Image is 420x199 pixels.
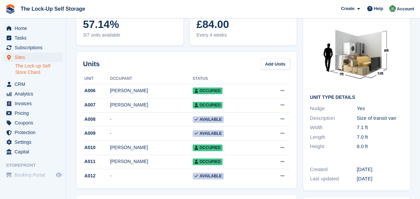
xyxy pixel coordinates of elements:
a: The Lock-Up Self Storage [18,3,88,14]
span: 3/7 units available [83,32,177,39]
div: A009 [83,130,110,137]
td: - [110,126,193,141]
div: A008 [83,116,110,123]
a: menu [3,89,63,99]
div: 7.1 ft [357,124,403,131]
td: - [110,169,193,183]
a: menu [3,128,63,137]
span: Available [193,116,224,123]
a: menu [3,170,63,180]
span: Settings [15,137,54,147]
span: Sites [15,53,54,62]
div: Nudge [310,105,357,112]
a: menu [3,137,63,147]
div: A010 [83,144,110,151]
span: Subscriptions [15,43,54,52]
span: Create [341,5,354,12]
a: menu [3,108,63,118]
span: Home [15,24,54,33]
span: Occupied [193,102,222,108]
div: Last updated [310,175,357,183]
span: Invoices [15,99,54,108]
div: 7.0 ft [357,133,403,141]
a: The Lock-up Self Store Chard [15,63,63,76]
span: Capital [15,147,54,156]
span: CRM [15,80,54,89]
div: Width [310,124,357,131]
h2: Units [83,59,100,69]
span: Pricing [15,108,54,118]
div: Description [310,114,357,122]
span: Occupied [193,158,222,165]
a: menu [3,80,63,89]
th: Status [193,74,260,84]
span: 57.14% [83,18,177,30]
span: Occupied [193,88,222,94]
img: 50.jpg [310,19,403,90]
div: A007 [83,101,110,108]
div: A011 [83,158,110,165]
span: Available [193,130,224,137]
a: menu [3,33,63,43]
th: Unit [83,74,110,84]
div: [PERSON_NAME] [110,101,193,108]
a: menu [3,118,63,127]
img: stora-icon-8386f47178a22dfd0bd8f6a31ec36ba5ce8667c1dd55bd0f319d3a0aa187defe.svg [5,4,15,14]
a: Preview store [55,171,63,179]
span: Storefront [6,162,66,169]
span: Help [374,5,383,12]
a: menu [3,43,63,52]
div: [DATE] [357,166,403,173]
div: Yes [357,105,403,112]
span: Coupons [15,118,54,127]
a: menu [3,147,63,156]
div: Length [310,133,357,141]
span: Available [193,173,224,179]
td: - [110,112,193,126]
div: [PERSON_NAME] [110,87,193,94]
div: Height [310,143,357,150]
a: menu [3,24,63,33]
span: Every 4 weeks [197,32,290,39]
span: £84.00 [197,18,290,30]
div: [DATE] [357,175,403,183]
span: Protection [15,128,54,137]
span: Analytics [15,89,54,99]
span: Booking Portal [15,170,54,180]
a: Add Units [260,59,290,70]
div: A012 [83,172,110,179]
div: 8.0 ft [357,143,403,150]
div: Size of transit van [357,114,403,122]
div: [PERSON_NAME] [110,144,193,151]
div: Created [310,166,357,173]
th: Occupant [110,74,193,84]
div: [PERSON_NAME] [110,158,193,165]
h2: Unit Type details [310,95,403,100]
a: menu [3,99,63,108]
div: A006 [83,87,110,94]
span: Tasks [15,33,54,43]
img: Andrew Beer [389,5,396,12]
a: menu [3,53,63,62]
span: Account [397,6,414,12]
span: Occupied [193,144,222,151]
